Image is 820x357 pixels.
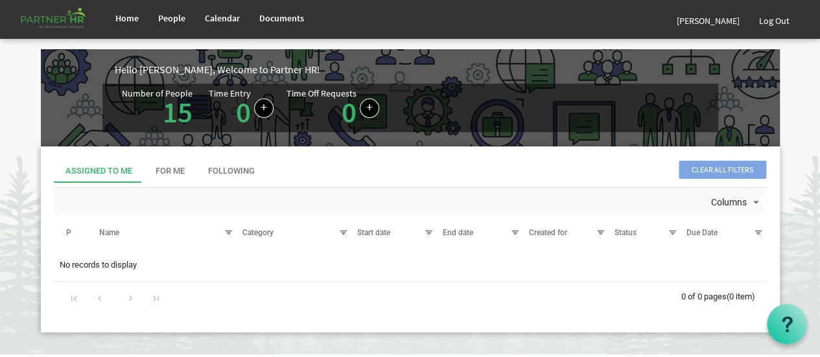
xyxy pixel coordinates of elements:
[156,165,185,178] div: For Me
[209,89,251,98] div: Time Entry
[709,194,765,211] button: Columns
[236,94,251,130] a: 0
[709,188,765,215] div: Columns
[115,62,780,77] div: Hello [PERSON_NAME], Welcome to Partner HR!
[147,288,165,306] div: Go to last page
[54,253,767,277] td: No records to display
[342,94,357,130] a: 0
[749,3,799,39] a: Log Out
[287,89,392,127] div: Number of pending time-off requests
[65,165,132,178] div: Assigned To Me
[163,94,193,130] a: 15
[667,3,749,39] a: [PERSON_NAME]
[122,89,209,127] div: Total number of active people in Partner HR
[54,159,767,183] div: tab-header
[615,228,637,237] span: Status
[205,12,240,24] span: Calendar
[259,12,304,24] span: Documents
[208,165,255,178] div: Following
[681,292,727,301] span: 0 of 0 pages
[360,98,379,118] a: Create a new time off request
[443,228,473,237] span: End date
[686,228,717,237] span: Due Date
[122,288,139,306] div: Go to next page
[66,228,71,237] span: P
[357,228,390,237] span: Start date
[158,12,185,24] span: People
[115,12,139,24] span: Home
[727,292,755,301] span: (0 item)
[99,228,119,237] span: Name
[122,89,193,98] div: Number of People
[254,98,274,118] a: Log hours
[209,89,287,127] div: Number of time entries
[242,228,274,237] span: Category
[91,288,108,306] div: Go to previous page
[529,228,567,237] span: Created for
[287,89,357,98] div: Time Off Requests
[710,194,748,211] span: Columns
[681,282,767,309] div: 0 of 0 pages (0 item)
[65,288,83,306] div: Go to first page
[679,161,766,179] span: Clear all filters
